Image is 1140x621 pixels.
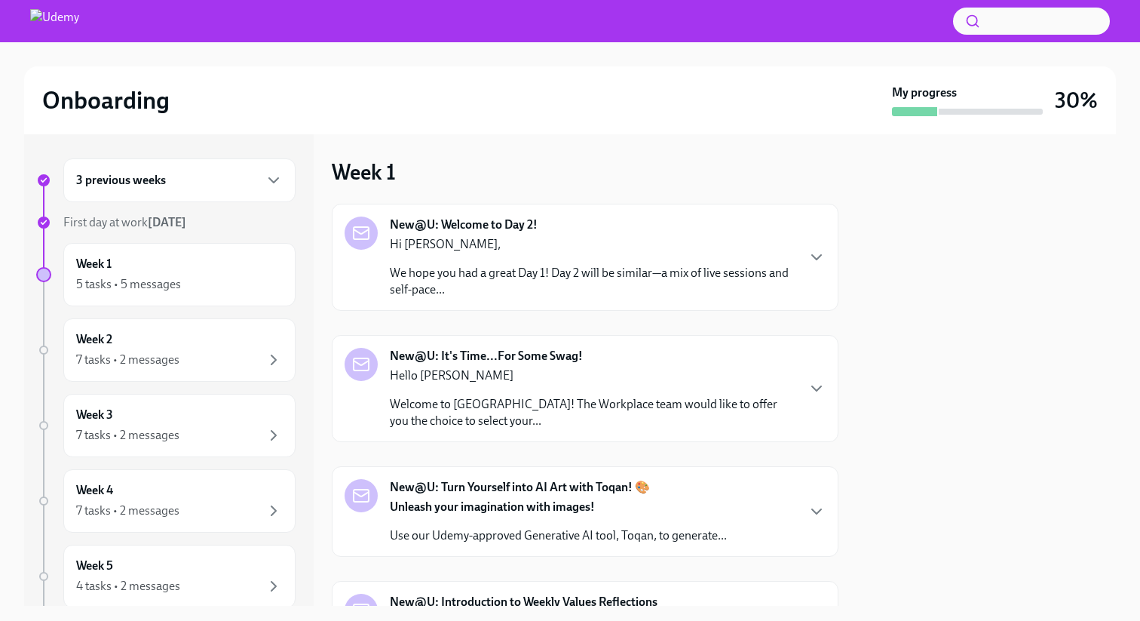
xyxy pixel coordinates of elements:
[390,479,650,496] strong: New@U: Turn Yourself into AI Art with Toqan! 🎨
[63,158,296,202] div: 3 previous weeks
[148,215,186,229] strong: [DATE]
[76,482,113,499] h6: Week 4
[63,215,186,229] span: First day at work
[76,331,112,348] h6: Week 2
[76,256,112,272] h6: Week 1
[36,243,296,306] a: Week 15 tasks • 5 messages
[390,594,657,610] strong: New@U: Introduction to Weekly Values Reflections
[332,158,396,186] h3: Week 1
[390,500,595,514] strong: Unleash your imagination with images!
[76,352,179,368] div: 7 tasks • 2 messages
[390,348,583,364] strong: New@U: It's Time...For Some Swag!
[30,9,79,33] img: Udemy
[390,396,795,429] p: Welcome to [GEOGRAPHIC_DATA]! The Workplace team would like to offer you the choice to select you...
[76,172,166,189] h6: 3 previous weeks
[892,85,957,101] strong: My progress
[36,318,296,382] a: Week 27 tasks • 2 messages
[76,427,179,444] div: 7 tasks • 2 messages
[36,394,296,457] a: Week 37 tasks • 2 messages
[390,265,795,298] p: We hope you had a great Day 1! Day 2 will be similar—a mix of live sessions and self-pace...
[76,276,181,293] div: 5 tasks • 5 messages
[1055,87,1098,114] h3: 30%
[390,527,727,544] p: Use our Udemy-approved Generative AI tool, Toqan, to generate...
[76,558,113,574] h6: Week 5
[36,214,296,231] a: First day at work[DATE]
[36,469,296,533] a: Week 47 tasks • 2 messages
[390,236,795,253] p: Hi [PERSON_NAME],
[390,217,538,233] strong: New@U: Welcome to Day 2!
[36,545,296,608] a: Week 54 tasks • 2 messages
[390,367,795,384] p: Hello [PERSON_NAME]
[76,578,180,595] div: 4 tasks • 2 messages
[76,407,113,423] h6: Week 3
[76,503,179,519] div: 7 tasks • 2 messages
[42,85,170,115] h2: Onboarding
